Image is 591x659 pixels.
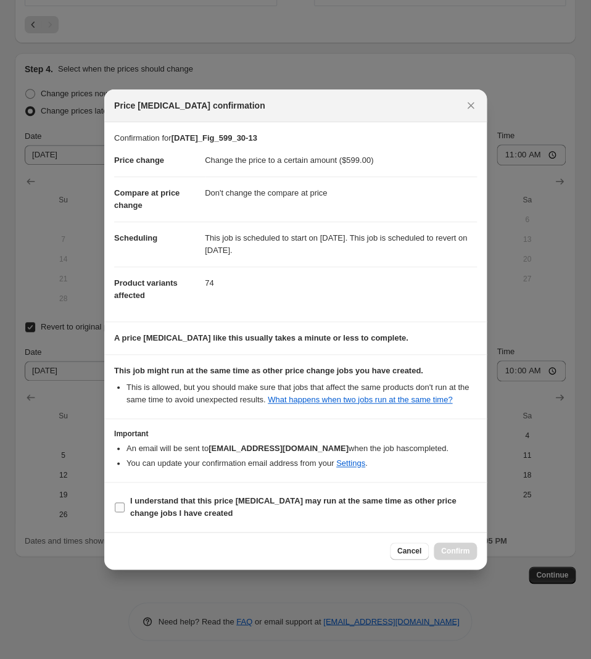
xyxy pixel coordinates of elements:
[462,97,479,114] button: Close
[114,333,408,342] b: A price [MEDICAL_DATA] like this usually takes a minute or less to complete.
[205,144,477,176] dd: Change the price to a certain amount ($599.00)
[126,381,477,406] li: This is allowed, but you should make sure that jobs that affect the same products don ' t run at ...
[268,395,452,404] a: What happens when two jobs run at the same time?
[209,444,349,453] b: [EMAIL_ADDRESS][DOMAIN_NAME]
[114,233,157,242] span: Scheduling
[171,133,257,143] b: [DATE]_Fig_599_30-13
[114,429,477,439] h3: Important
[114,155,164,165] span: Price change
[205,176,477,209] dd: Don't change the compare at price
[397,546,421,556] span: Cancel
[205,222,477,267] dd: This job is scheduled to start on [DATE]. This job is scheduled to revert on [DATE].
[126,457,477,470] li: You can update your confirmation email address from your .
[126,442,477,455] li: An email will be sent to when the job has completed .
[114,366,423,375] b: This job might run at the same time as other price change jobs you have created.
[390,542,429,560] button: Cancel
[205,267,477,299] dd: 74
[130,496,456,518] b: I understand that this price [MEDICAL_DATA] may run at the same time as other price change jobs I...
[114,132,477,144] p: Confirmation for
[336,458,365,468] a: Settings
[114,278,178,300] span: Product variants affected
[114,188,180,210] span: Compare at price change
[114,99,265,112] span: Price [MEDICAL_DATA] confirmation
